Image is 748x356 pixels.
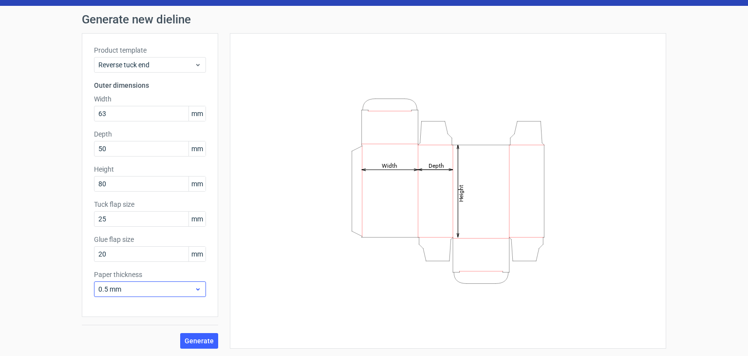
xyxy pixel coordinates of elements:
span: mm [188,106,206,121]
span: Generate [185,337,214,344]
h3: Outer dimensions [94,80,206,90]
span: mm [188,212,206,226]
span: mm [188,177,206,191]
span: mm [188,141,206,156]
span: 0.5 mm [98,284,194,294]
button: Generate [180,333,218,349]
tspan: Height [458,184,465,201]
span: mm [188,247,206,261]
label: Product template [94,45,206,55]
label: Tuck flap size [94,199,206,209]
label: Height [94,164,206,174]
tspan: Width [382,162,397,169]
label: Glue flap size [94,235,206,244]
span: Reverse tuck end [98,60,194,70]
label: Width [94,94,206,104]
label: Paper thickness [94,270,206,279]
label: Depth [94,129,206,139]
h1: Generate new dieline [82,14,666,25]
tspan: Depth [429,162,444,169]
